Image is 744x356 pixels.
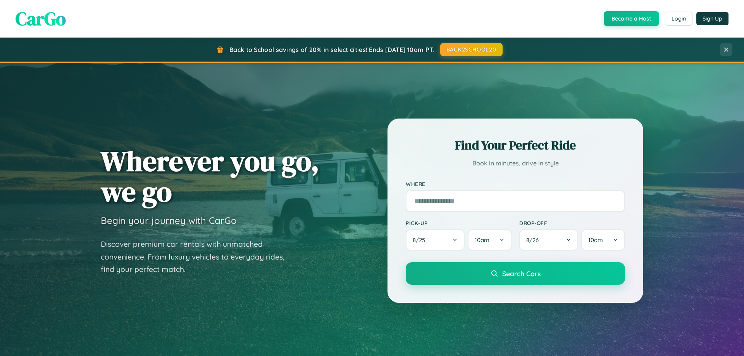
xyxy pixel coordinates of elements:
label: Pick-up [406,220,511,226]
button: 10am [468,229,511,251]
span: 8 / 25 [413,236,429,244]
span: Search Cars [502,269,541,278]
span: CarGo [15,6,66,31]
button: 8/26 [519,229,578,251]
button: 8/25 [406,229,465,251]
button: 10am [581,229,625,251]
p: Discover premium car rentals with unmatched convenience. From luxury vehicles to everyday rides, ... [101,238,294,276]
button: Search Cars [406,262,625,285]
button: Login [665,12,692,26]
p: Book in minutes, drive in style [406,158,625,169]
h2: Find Your Perfect Ride [406,137,625,154]
span: 10am [588,236,603,244]
span: 8 / 26 [526,236,542,244]
label: Where [406,181,625,187]
span: Back to School savings of 20% in select cities! Ends [DATE] 10am PT. [229,46,434,53]
button: Become a Host [604,11,659,26]
h3: Begin your journey with CarGo [101,215,237,226]
h1: Wherever you go, we go [101,146,319,207]
label: Drop-off [519,220,625,226]
button: Sign Up [696,12,728,25]
button: BACK2SCHOOL20 [440,43,503,56]
span: 10am [475,236,489,244]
